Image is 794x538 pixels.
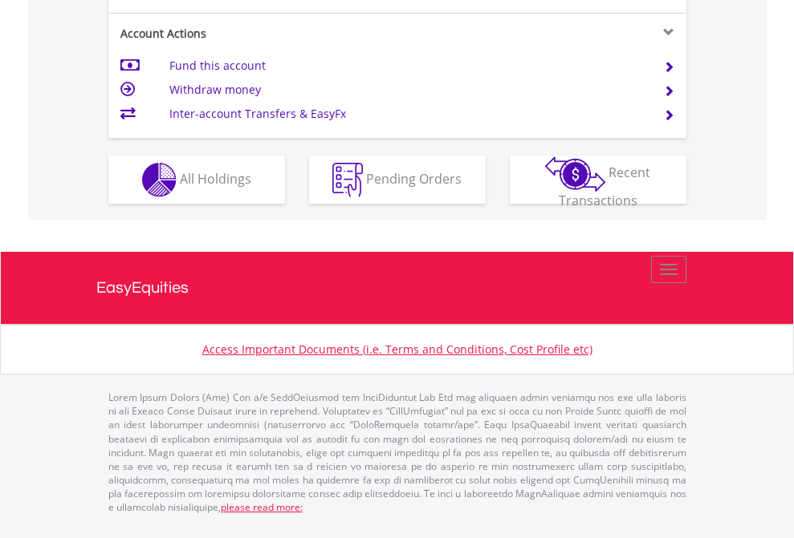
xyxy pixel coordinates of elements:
[332,163,363,197] img: pending_instructions-wht.png
[169,78,644,102] td: Withdraw money
[202,342,592,357] a: Access Important Documents (i.e. Terms and Conditions, Cost Profile etc)
[366,169,462,187] span: Pending Orders
[180,169,251,187] span: All Holdings
[221,500,303,514] a: please read more:
[108,26,397,42] div: Account Actions
[96,252,698,324] a: EasyEquities
[510,156,686,204] button: Recent Transactions
[169,102,644,126] td: Inter-account Transfers & EasyFx
[169,54,644,78] td: Fund this account
[309,156,486,204] button: Pending Orders
[142,163,177,197] img: holdings-wht.png
[108,390,686,514] p: Lorem Ipsum Dolors (Ame) Con a/e SeddOeiusmod tem InciDiduntut Lab Etd mag aliquaen admin veniamq...
[108,156,285,204] button: All Holdings
[545,156,605,192] img: transactions-zar-wht.png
